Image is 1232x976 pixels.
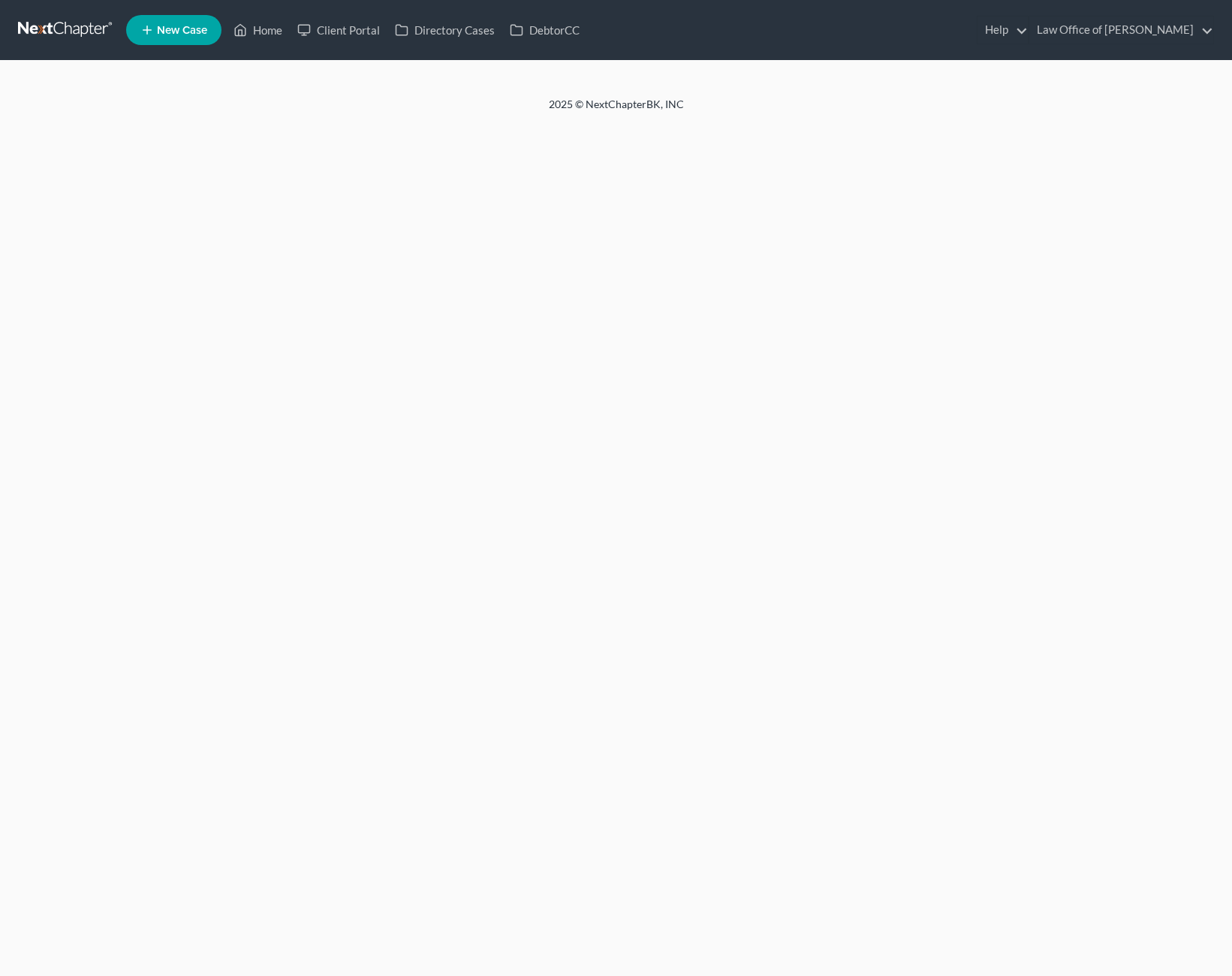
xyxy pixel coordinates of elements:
a: Help [977,17,1028,44]
new-legal-case-button: New Case [126,15,221,45]
div: 2025 © NextChapterBK, INC [188,97,1044,124]
a: Client Portal [290,17,387,44]
a: Directory Cases [387,17,502,44]
a: Law Office of [PERSON_NAME] [1029,17,1213,44]
a: Home [226,17,290,44]
a: DebtorCC [502,17,587,44]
